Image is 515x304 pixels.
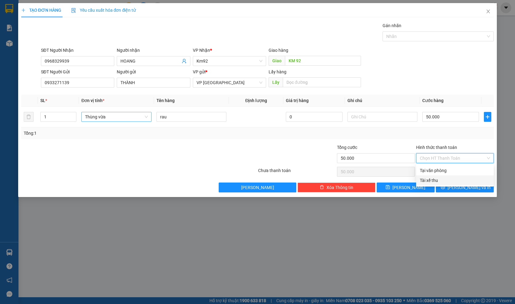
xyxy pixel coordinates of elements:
[448,184,491,191] span: [PERSON_NAME] và In
[117,68,190,75] div: Người gửi
[337,145,357,150] span: Tổng cước
[156,98,175,103] span: Tên hàng
[117,47,190,54] div: Người nhận
[269,69,286,74] span: Lấy hàng
[285,56,361,66] input: Dọc đường
[219,183,296,192] button: [PERSON_NAME]
[480,3,497,20] button: Close
[193,48,210,53] span: VP Nhận
[420,167,490,174] div: Tại văn phòng
[436,183,494,192] button: printer[PERSON_NAME] và In
[21,8,61,13] span: TẠO ĐƠN HÀNG
[441,185,445,190] span: printer
[197,56,262,66] span: Km92
[269,56,285,66] span: Giao
[81,98,104,103] span: Đơn vị tính
[416,145,457,150] label: Hình thức thanh toán
[286,112,342,122] input: 0
[383,23,401,28] label: Gán nhãn
[41,47,114,54] div: SĐT Người Nhận
[182,59,187,64] span: user-add
[71,8,136,13] span: Yêu cầu xuất hóa đơn điện tử
[197,78,262,87] span: VP Đà Lạt
[41,68,114,75] div: SĐT Người Gửi
[21,8,26,12] span: plus
[245,98,267,103] span: Định lượng
[347,112,418,122] input: Ghi Chú
[24,130,199,137] div: Tổng: 1
[283,77,361,87] input: Dọc đường
[386,185,390,190] span: save
[71,8,76,13] img: icon
[320,185,324,190] span: delete
[392,184,425,191] span: [PERSON_NAME]
[484,114,491,119] span: plus
[257,167,336,178] div: Chưa thanh toán
[241,184,274,191] span: [PERSON_NAME]
[486,9,491,14] span: close
[484,112,492,122] button: plus
[286,98,309,103] span: Giá trị hàng
[326,184,353,191] span: Xóa Thông tin
[40,98,45,103] span: SL
[24,112,34,122] button: delete
[193,68,266,75] div: VP gửi
[420,177,490,184] div: Tài xế thu
[377,183,435,192] button: save[PERSON_NAME]
[298,183,375,192] button: deleteXóa Thông tin
[345,95,420,107] th: Ghi chú
[156,112,227,122] input: VD: Bàn, Ghế
[422,98,444,103] span: Cước hàng
[269,48,288,53] span: Giao hàng
[269,77,283,87] span: Lấy
[85,112,148,121] span: Thùng vừa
